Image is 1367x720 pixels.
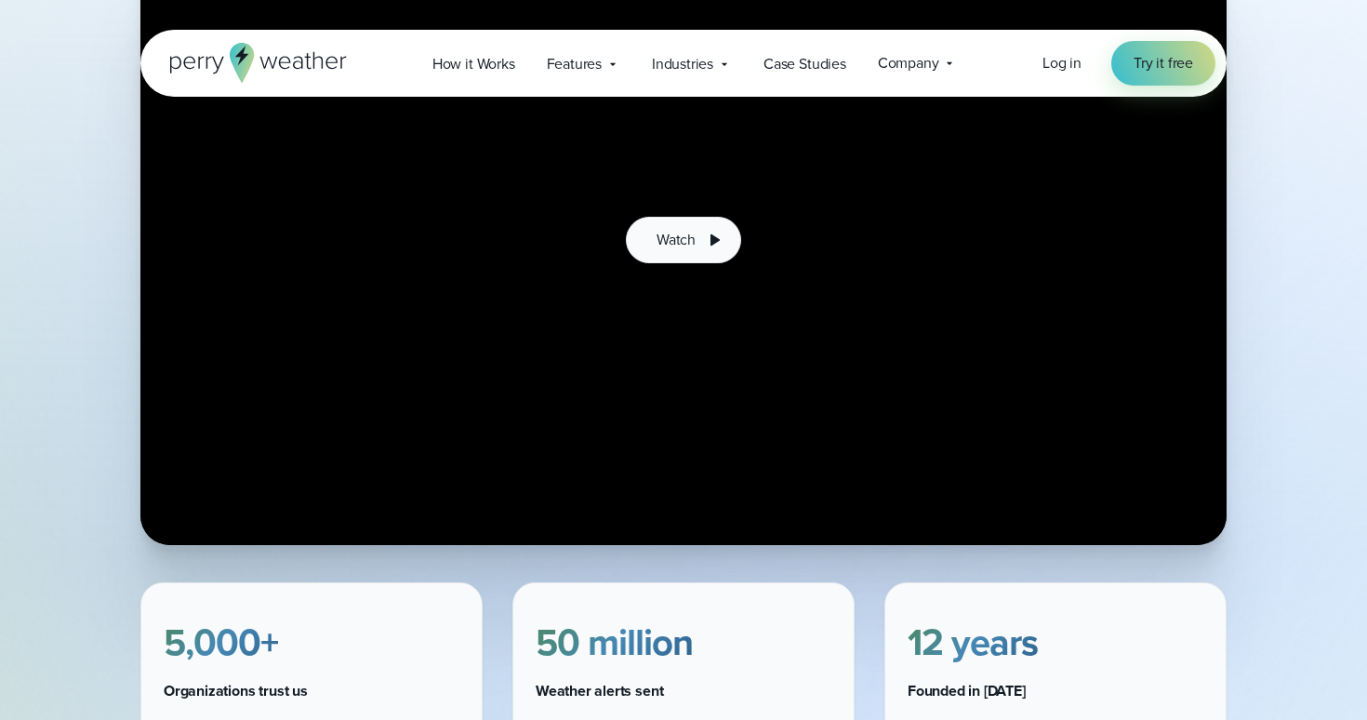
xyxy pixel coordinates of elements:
[652,53,713,75] span: Industries
[536,680,831,702] h5: Weather alerts sent
[1042,52,1082,73] span: Log in
[164,615,278,670] strong: 5,000+
[417,45,531,83] a: How it Works
[1042,52,1082,74] a: Log in
[657,229,696,251] span: Watch
[748,45,862,83] a: Case Studies
[1111,41,1215,86] a: Try it free
[164,680,459,702] h4: Organizations trust us
[908,615,1038,670] strong: 12 years
[536,615,693,670] strong: 50 million
[626,217,741,263] button: Watch
[878,52,939,74] span: Company
[763,53,846,75] span: Case Studies
[432,53,515,75] span: How it Works
[908,680,1203,702] h4: Founded in [DATE]
[547,53,602,75] span: Features
[1134,52,1193,74] span: Try it free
